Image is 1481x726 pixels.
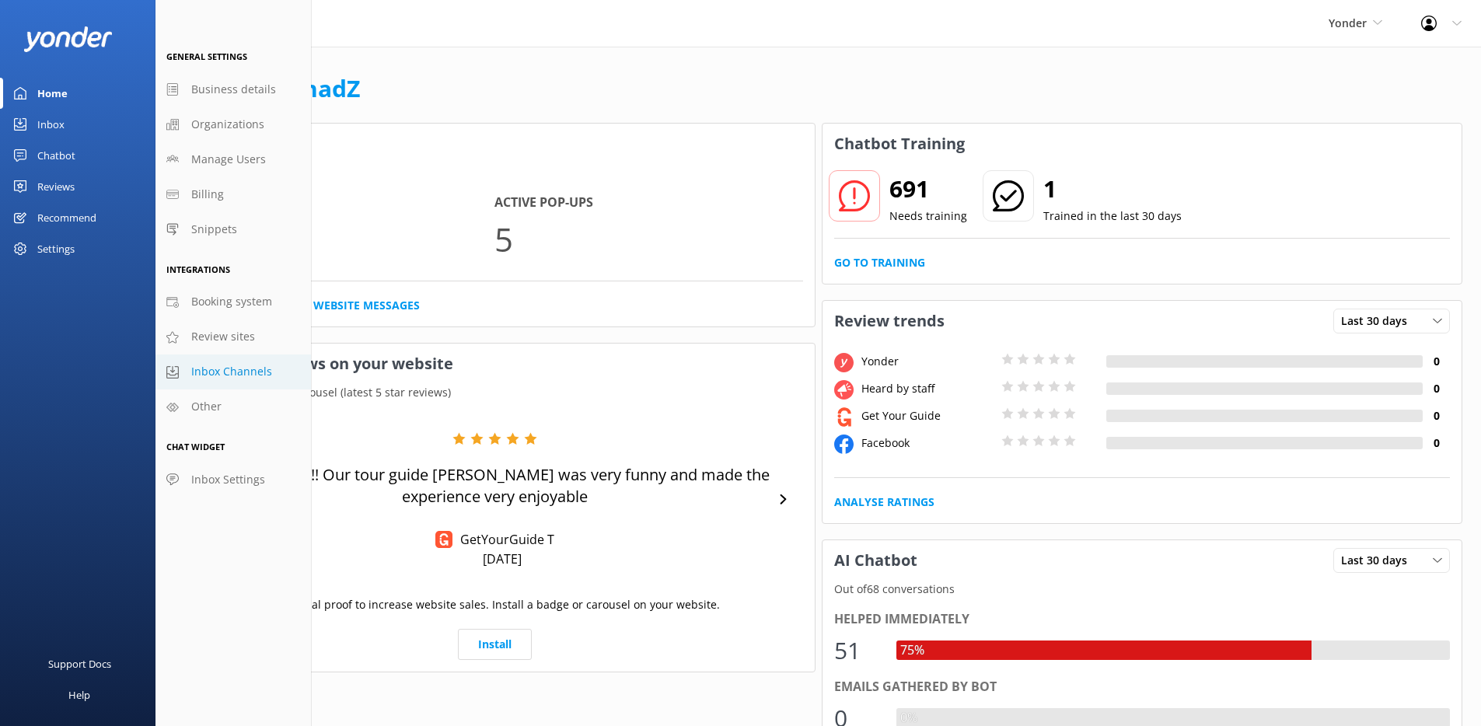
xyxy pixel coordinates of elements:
[834,609,1451,630] div: Helped immediately
[858,353,997,370] div: Yonder
[288,72,360,104] a: ChadZ
[37,78,68,109] div: Home
[155,212,311,247] a: Snippets
[823,301,956,341] h3: Review trends
[889,170,967,208] h2: 691
[48,648,111,679] div: Support Docs
[889,208,967,225] p: Needs training
[37,171,75,202] div: Reviews
[1043,208,1182,225] p: Trained in the last 30 days
[37,140,75,171] div: Chatbot
[1341,552,1416,569] span: Last 30 days
[218,464,772,508] p: It was so fun!! Our tour guide [PERSON_NAME] was very funny and made the experience very enjoyable
[68,679,90,710] div: Help
[313,297,420,314] a: Website Messages
[155,142,311,177] a: Manage Users
[155,354,311,389] a: Inbox Channels
[191,471,265,488] span: Inbox Settings
[23,26,113,52] img: yonder-white-logo.png
[483,550,522,567] p: [DATE]
[191,151,266,168] span: Manage Users
[37,233,75,264] div: Settings
[823,581,1462,598] p: Out of 68 conversations
[191,398,222,415] span: Other
[191,293,272,310] span: Booking system
[1423,407,1450,424] h4: 0
[155,107,311,142] a: Organizations
[191,186,224,203] span: Billing
[452,531,554,548] p: GetYourGuide T
[834,254,925,271] a: Go to Training
[823,124,976,164] h3: Chatbot Training
[191,221,237,238] span: Snippets
[191,363,272,380] span: Inbox Channels
[155,319,311,354] a: Review sites
[175,164,815,181] p: In the last 30 days
[166,264,230,275] span: Integrations
[155,284,311,319] a: Booking system
[155,177,311,212] a: Billing
[494,193,802,213] h4: Active Pop-ups
[175,384,815,401] p: Your current review carousel (latest 5 star reviews)
[155,462,311,497] a: Inbox Settings
[166,51,247,62] span: General Settings
[155,389,311,424] a: Other
[858,380,997,397] div: Heard by staff
[834,677,1451,697] div: Emails gathered by bot
[1043,170,1182,208] h2: 1
[187,193,494,213] h4: Conversations
[834,494,934,511] a: Analyse Ratings
[191,81,276,98] span: Business details
[1423,435,1450,452] h4: 0
[175,344,815,384] h3: Showcase reviews on your website
[191,116,264,133] span: Organizations
[175,124,815,164] h3: Website Chat
[37,202,96,233] div: Recommend
[435,531,452,548] img: Get Your Guide Reviews
[191,328,255,345] span: Review sites
[187,213,494,265] p: 68
[1329,16,1367,30] span: Yonder
[155,72,311,107] a: Business details
[37,109,65,140] div: Inbox
[166,441,225,452] span: Chat Widget
[1423,380,1450,397] h4: 0
[269,596,720,613] p: Use social proof to increase website sales. Install a badge or carousel on your website.
[896,640,928,661] div: 75%
[834,632,881,669] div: 51
[458,629,532,660] a: Install
[494,213,802,265] p: 5
[1341,312,1416,330] span: Last 30 days
[823,540,929,581] h3: AI Chatbot
[858,407,997,424] div: Get Your Guide
[858,435,997,452] div: Facebook
[1423,353,1450,370] h4: 0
